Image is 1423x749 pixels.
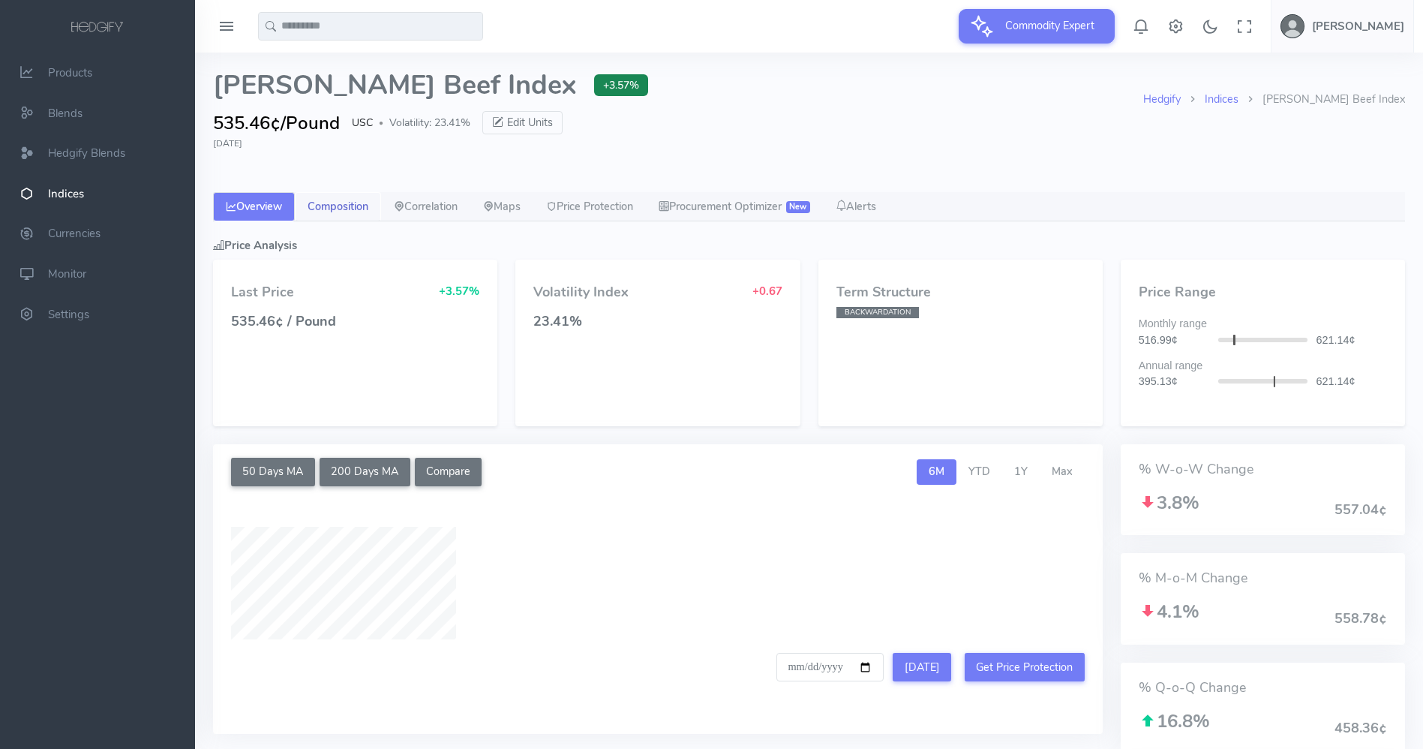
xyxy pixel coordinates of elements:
[439,284,479,299] span: +3.57%
[533,285,629,300] h4: Volatility Index
[1130,316,1396,332] div: Monthly range
[1280,14,1304,38] img: user-image
[1130,332,1218,349] div: 516.99¢
[213,110,340,137] span: 535.46¢/Pound
[381,192,470,222] a: Correlation
[48,106,83,121] span: Blends
[213,192,295,222] a: Overview
[320,458,410,486] button: 200 Days MA
[1334,721,1387,736] h4: 458.36¢
[231,458,315,486] button: 50 Days MA
[752,284,782,299] span: +0.67
[1307,332,1396,349] div: 621.14¢
[1130,374,1218,390] div: 395.13¢
[48,266,86,281] span: Monitor
[1205,92,1238,107] a: Indices
[48,65,92,80] span: Products
[646,192,823,222] a: Procurement Optimizer
[213,137,1405,150] div: [DATE]
[295,192,381,222] a: Composition
[1312,20,1404,32] h5: [PERSON_NAME]
[959,18,1115,33] a: Commodity Expert
[1139,491,1199,515] span: 3.8%
[231,285,294,300] h4: Last Price
[929,464,944,479] span: 6M
[836,307,919,318] span: BACKWARDATION
[1139,571,1387,586] h4: % M-o-M Change
[352,115,373,131] span: USC
[68,20,127,36] img: logo
[1139,600,1199,624] span: 4.1%
[48,227,101,242] span: Currencies
[836,285,1085,300] h4: Term Structure
[1052,464,1073,479] span: Max
[1139,462,1387,477] h4: % W-o-W Change
[48,146,125,161] span: Hedgify Blends
[996,9,1103,42] span: Commodity Expert
[959,9,1115,44] button: Commodity Expert
[1238,92,1405,108] li: [PERSON_NAME] Beef Index
[533,314,782,329] h4: 23.41%
[482,111,563,135] button: Edit Units
[231,314,479,329] h4: 535.46¢ / Pound
[213,71,576,101] span: [PERSON_NAME] Beef Index
[968,464,990,479] span: YTD
[893,653,951,681] button: [DATE]
[48,307,89,322] span: Settings
[1139,681,1387,696] h4: % Q-o-Q Change
[1334,503,1387,518] h4: 557.04¢
[594,74,648,96] span: +3.57%
[470,192,533,222] a: Maps
[213,239,1405,251] h5: Price Analysis
[533,192,646,222] a: Price Protection
[389,115,470,131] span: Volatility: 23.41%
[415,458,482,486] button: Compare
[965,653,1085,681] button: Get Price Protection
[1139,709,1210,733] span: 16.8%
[786,201,810,213] span: New
[1143,92,1181,107] a: Hedgify
[1139,285,1387,300] h4: Price Range
[1014,464,1028,479] span: 1Y
[1130,358,1396,374] div: Annual range
[48,186,84,201] span: Indices
[379,119,383,127] span: ●
[1334,612,1387,627] h4: 558.78¢
[1307,374,1396,390] div: 621.14¢
[823,192,889,222] a: Alerts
